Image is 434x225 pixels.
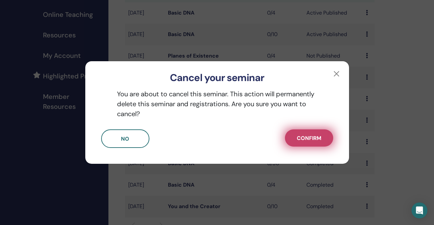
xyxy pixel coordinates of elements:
[285,129,333,147] button: Confirm
[297,135,321,142] span: Confirm
[121,135,129,142] span: No
[101,89,333,119] p: You are about to cancel this seminar. This action will permanently delete this seminar and regist...
[96,72,338,84] h3: Cancel your seminar
[101,129,149,148] button: No
[412,202,427,218] div: Open Intercom Messenger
